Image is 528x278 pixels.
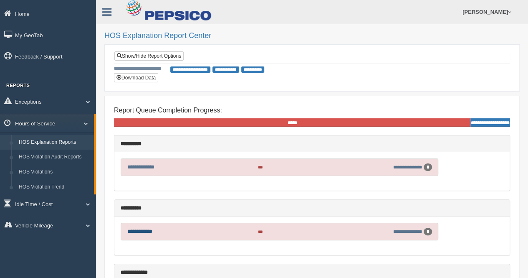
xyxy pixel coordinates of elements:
h4: Report Queue Completion Progress: [114,107,510,114]
a: HOS Violations [15,165,94,180]
a: HOS Explanation Reports [15,135,94,150]
button: Download Data [114,73,158,82]
h2: HOS Explanation Report Center [104,32,520,40]
a: Show/Hide Report Options [114,51,184,61]
a: HOS Violation Audit Reports [15,150,94,165]
a: HOS Violation Trend [15,180,94,195]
